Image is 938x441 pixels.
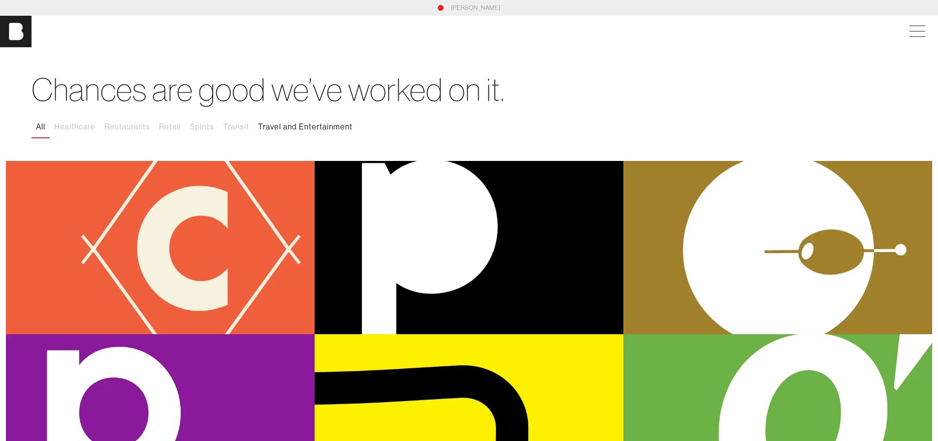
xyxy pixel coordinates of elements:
[451,3,501,12] a: [PERSON_NAME]
[155,117,185,137] button: Retail
[219,117,254,137] button: Transit
[100,117,155,137] button: Restaurants
[254,117,357,137] button: Travel and Entertainment
[32,71,906,109] h1: Chances are good we’ve worked on it.
[32,117,50,137] button: All
[50,117,100,137] button: Healthcare
[185,117,219,137] button: Spirits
